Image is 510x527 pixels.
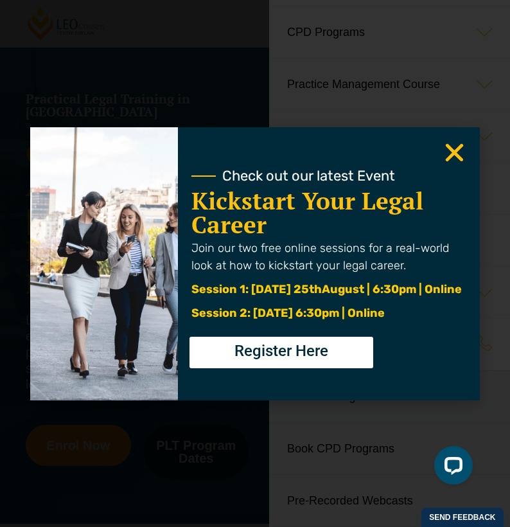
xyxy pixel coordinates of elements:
[309,282,322,296] span: th
[191,185,423,240] a: Kickstart Your Legal Career
[191,306,385,320] span: Session 2: [DATE] 6:30pm | Online
[222,169,395,183] span: Check out our latest Event
[189,337,373,368] a: Register Here
[424,441,478,495] iframe: LiveChat chat widget
[191,241,449,272] span: Join our two free online sessions for a real-world look at how to kickstart your legal career.
[191,282,309,296] span: Session 1: [DATE] 25
[442,140,467,165] a: Close
[234,343,328,359] span: Register Here
[322,282,462,296] span: August | 6:30pm | Online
